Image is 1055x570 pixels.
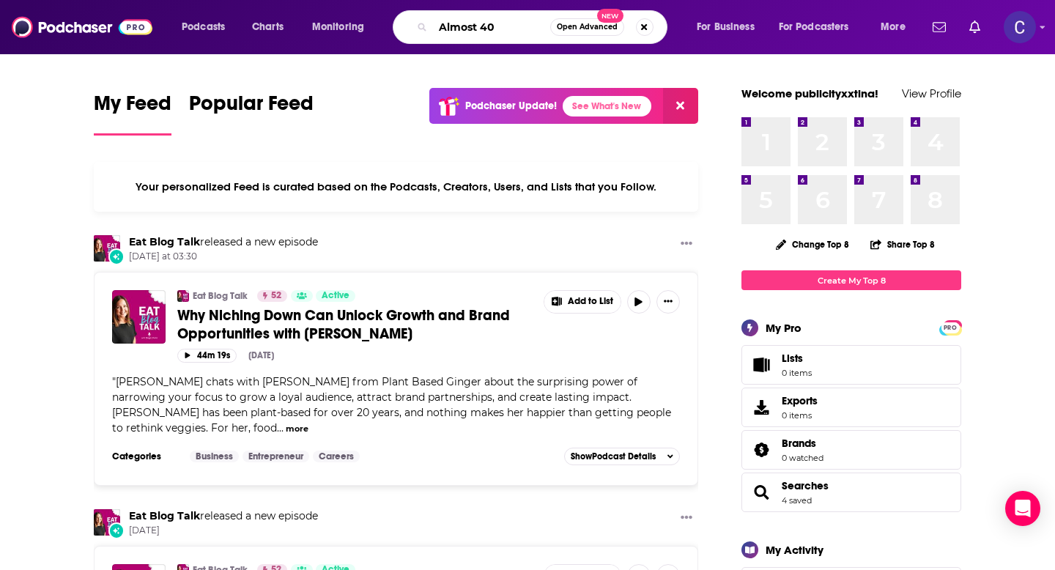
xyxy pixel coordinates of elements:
[766,321,802,335] div: My Pro
[697,17,755,37] span: For Business
[747,482,776,503] a: Searches
[322,289,349,303] span: Active
[927,15,952,40] a: Show notifications dropdown
[767,235,858,253] button: Change Top 8
[568,296,613,307] span: Add to List
[675,235,698,253] button: Show More Button
[129,235,200,248] a: Eat Blog Talk
[782,437,823,450] a: Brands
[782,437,816,450] span: Brands
[243,15,292,39] a: Charts
[112,451,178,462] h3: Categories
[571,451,656,462] span: Show Podcast Details
[766,543,823,557] div: My Activity
[747,397,776,418] span: Exports
[941,322,959,333] a: PRO
[248,350,274,360] div: [DATE]
[108,522,125,538] div: New Episode
[94,91,171,136] a: My Feed
[177,349,237,363] button: 44m 19s
[563,96,651,116] a: See What's New
[741,430,961,470] span: Brands
[177,290,189,302] img: Eat Blog Talk
[779,17,849,37] span: For Podcasters
[277,421,284,434] span: ...
[747,355,776,375] span: Lists
[112,290,166,344] img: Why Niching Down Can Unlock Growth and Brand Opportunities with Sarah Seeds
[902,86,961,100] a: View Profile
[782,394,818,407] span: Exports
[177,306,510,343] span: Why Niching Down Can Unlock Growth and Brand Opportunities with [PERSON_NAME]
[782,495,812,506] a: 4 saved
[94,235,120,262] img: Eat Blog Talk
[177,306,533,343] a: Why Niching Down Can Unlock Growth and Brand Opportunities with [PERSON_NAME]
[94,162,698,212] div: Your personalized Feed is curated based on the Podcasts, Creators, Users, and Lists that you Follow.
[597,9,623,23] span: New
[433,15,550,39] input: Search podcasts, credits, & more...
[544,291,621,313] button: Show More Button
[782,352,812,365] span: Lists
[312,17,364,37] span: Monitoring
[465,100,557,112] p: Podchaser Update!
[769,15,870,39] button: open menu
[407,10,681,44] div: Search podcasts, credits, & more...
[1004,11,1036,43] button: Show profile menu
[741,388,961,427] a: Exports
[870,15,924,39] button: open menu
[316,290,355,302] a: Active
[1004,11,1036,43] img: User Profile
[193,290,248,302] a: Eat Blog Talk
[190,451,239,462] a: Business
[129,509,318,523] h3: released a new episode
[286,423,308,435] button: more
[257,290,287,302] a: 52
[557,23,618,31] span: Open Advanced
[782,352,803,365] span: Lists
[129,509,200,522] a: Eat Blog Talk
[1005,491,1040,526] div: Open Intercom Messenger
[108,248,125,264] div: New Episode
[741,86,878,100] a: Welcome publicityxxtina!
[686,15,773,39] button: open menu
[313,451,360,462] a: Careers
[12,13,152,41] img: Podchaser - Follow, Share and Rate Podcasts
[782,453,823,463] a: 0 watched
[741,345,961,385] a: Lists
[782,368,812,378] span: 0 items
[94,91,171,125] span: My Feed
[129,525,318,537] span: [DATE]
[564,448,680,465] button: ShowPodcast Details
[550,18,624,36] button: Open AdvancedNew
[747,440,776,460] a: Brands
[189,91,314,125] span: Popular Feed
[963,15,986,40] a: Show notifications dropdown
[271,289,281,303] span: 52
[741,270,961,290] a: Create My Top 8
[112,375,671,434] span: [PERSON_NAME] chats with [PERSON_NAME] from Plant Based Ginger about the surprising power of narr...
[741,473,961,512] span: Searches
[1004,11,1036,43] span: Logged in as publicityxxtina
[782,479,829,492] a: Searches
[881,17,906,37] span: More
[243,451,309,462] a: Entrepreneur
[171,15,244,39] button: open menu
[129,235,318,249] h3: released a new episode
[302,15,383,39] button: open menu
[182,17,225,37] span: Podcasts
[252,17,284,37] span: Charts
[782,410,818,421] span: 0 items
[94,509,120,536] img: Eat Blog Talk
[870,230,936,259] button: Share Top 8
[129,251,318,263] span: [DATE] at 03:30
[656,290,680,314] button: Show More Button
[189,91,314,136] a: Popular Feed
[675,509,698,528] button: Show More Button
